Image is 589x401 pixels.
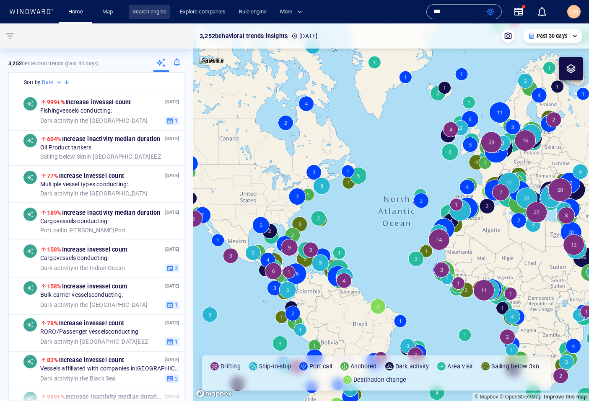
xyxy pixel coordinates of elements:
[40,375,116,382] span: in the Black Sea
[174,117,178,124] span: 1
[8,60,22,67] strong: 3,252
[8,60,99,67] p: behavioral trends (Past 30 days)
[165,319,179,327] p: [DATE]
[165,116,179,125] button: 1
[500,394,542,400] a: OpenStreetMap
[40,375,74,381] span: Dark activity
[47,209,161,216] span: Increase in activity median duration
[40,264,74,271] span: Dark activity
[40,264,125,272] span: in the Indian Ocean
[47,172,124,179] span: Increase in vessel count
[47,357,124,363] span: Increase in vessel count
[291,31,317,41] p: [DATE]
[40,107,112,115] span: Fishing vessels conducting:
[129,5,170,19] a: Search engine
[309,361,332,371] p: Port call
[42,78,63,87] div: Date
[475,394,498,400] a: Mapbox
[40,226,62,233] span: Port call
[174,301,178,308] span: 1
[40,153,86,159] span: Sailing below 3kn
[165,356,179,364] p: [DATE]
[165,208,179,216] p: [DATE]
[40,144,92,152] span: Oil Product tankers
[47,172,59,179] span: 77%
[165,282,179,290] p: [DATE]
[40,365,179,373] span: Vessels affiliated with companies in [GEOGRAPHIC_DATA] conducting:
[65,5,86,19] a: Home
[40,338,74,344] span: Dark activity
[40,328,140,336] span: RORO/Passenger vessels conducting:
[42,78,53,87] h6: Date
[165,263,179,272] button: 2
[544,394,587,400] a: Map feedback
[40,117,74,123] span: Dark activity
[447,361,473,371] p: Area visit
[280,7,302,17] span: More
[570,8,578,15] span: CH
[47,320,124,326] span: Increase in vessel count
[40,190,148,197] span: in the [GEOGRAPHIC_DATA]
[165,172,179,180] p: [DATE]
[199,57,224,65] img: satellite
[40,301,74,308] span: Dark activity
[202,55,224,65] p: Satellite
[40,254,109,262] span: Cargo vessels conducting:
[47,246,127,253] span: Increase in vessel count
[236,5,270,19] a: Rule engine
[99,5,119,19] a: Map
[553,363,583,395] iframe: Chat
[165,374,179,383] button: 2
[40,181,128,188] span: Multiple vessel types conducting:
[47,136,62,142] span: 604%
[174,264,178,272] span: 2
[353,375,407,385] p: Destination change
[176,5,229,19] a: Explore companies
[24,78,40,87] h6: Sort by
[537,32,567,40] p: Past 30 days
[40,301,148,308] span: in the [GEOGRAPHIC_DATA]
[174,338,178,345] span: 1
[40,226,126,234] span: in [PERSON_NAME] Port
[40,153,161,160] span: in [GEOGRAPHIC_DATA] EEZ
[47,283,62,290] span: 158%
[40,291,123,299] span: Bulk carrier vessels conducting:
[259,361,291,371] p: Ship-to-ship
[47,99,131,105] span: Increase in vessel count
[165,98,179,106] p: [DATE]
[40,218,109,225] span: Cargo vessels conducting:
[40,190,74,196] span: Dark activity
[350,361,377,371] p: Anchored
[47,209,62,216] span: 189%
[528,32,577,40] div: Past 30 days
[566,3,582,20] button: CH
[277,5,309,19] button: More
[165,245,179,253] p: [DATE]
[165,337,179,346] button: 1
[47,246,62,253] span: 158%
[195,389,232,398] a: Mapbox logo
[537,7,547,17] div: Notification center
[40,117,148,124] span: in the [GEOGRAPHIC_DATA]
[47,99,65,105] span: 999+%
[165,300,179,309] button: 1
[221,361,241,371] p: Drifting
[40,338,148,345] span: in [GEOGRAPHIC_DATA] EEZ
[96,5,122,19] button: Map
[47,320,59,326] span: 78%
[491,361,539,371] p: Sailing below 3kn
[47,357,59,363] span: 83%
[62,5,89,19] button: Home
[47,283,127,290] span: Increase in vessel count
[47,136,161,142] span: Increase in activity median duration
[395,361,429,371] p: Dark activity
[165,135,179,143] p: [DATE]
[200,31,288,41] p: 3,252 behavioral trends insights
[193,23,589,401] canvas: Map
[174,375,178,382] span: 2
